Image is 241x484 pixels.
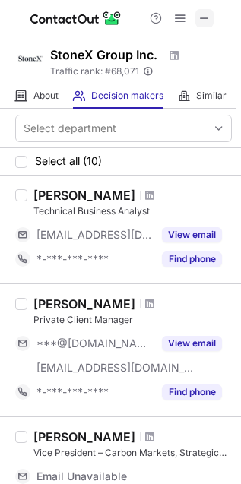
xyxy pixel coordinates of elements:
[36,361,195,375] span: [EMAIL_ADDRESS][DOMAIN_NAME]
[24,121,116,136] div: Select department
[50,66,139,77] span: Traffic rank: # 68,071
[33,204,232,218] div: Technical Business Analyst
[36,337,153,350] span: ***@[DOMAIN_NAME]
[33,446,232,460] div: Vice President – Carbon Markets, Strategic Accounts
[36,228,153,242] span: [EMAIL_ADDRESS][DOMAIN_NAME]
[33,429,135,444] div: [PERSON_NAME]
[91,90,163,102] span: Decision makers
[33,313,232,327] div: Private Client Manager
[33,188,135,203] div: [PERSON_NAME]
[50,46,157,64] h1: StoneX Group Inc.
[15,43,46,74] img: 93d672a3bd79a5c31e155eb3637da1d4
[35,155,102,167] span: Select all (10)
[162,336,222,351] button: Reveal Button
[162,251,222,267] button: Reveal Button
[196,90,227,102] span: Similar
[162,227,222,242] button: Reveal Button
[162,384,222,400] button: Reveal Button
[33,90,59,102] span: About
[33,296,135,312] div: [PERSON_NAME]
[36,470,127,483] span: Email Unavailable
[30,9,122,27] img: ContactOut v5.3.10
